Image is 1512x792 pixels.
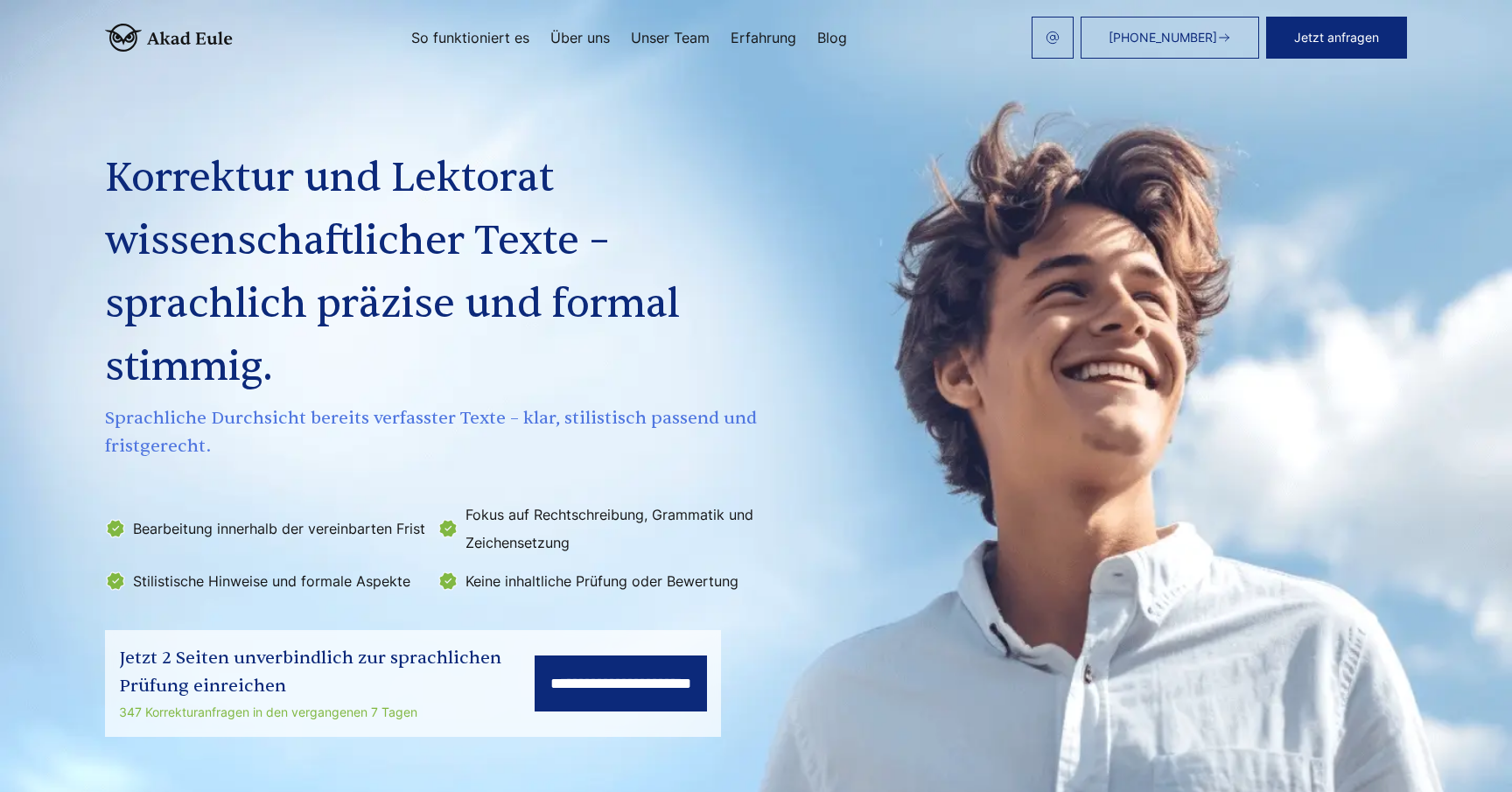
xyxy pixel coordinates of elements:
[411,31,529,45] a: So funktioniert es
[437,501,759,557] li: Fokus auf Rechtschreibung, Grammatik und Zeichensetzung
[1109,31,1217,45] span: [PHONE_NUMBER]
[437,567,759,595] li: Keine inhaltliche Prüfung oder Bewertung
[105,147,763,399] h1: Korrektur und Lektorat wissenschaftlicher Texte – sprachlich präzise und formal stimmig.
[119,644,535,700] div: Jetzt 2 Seiten unverbindlich zur sprachlichen Prüfung einreichen
[817,31,847,45] a: Blog
[631,31,710,45] a: Unser Team
[105,24,233,52] img: logo
[105,404,763,460] span: Sprachliche Durchsicht bereits verfasster Texte – klar, stilistisch passend und fristgerecht.
[119,702,535,723] div: 347 Korrekturanfragen in den vergangenen 7 Tagen
[1081,17,1259,59] a: [PHONE_NUMBER]
[1266,17,1407,59] button: Jetzt anfragen
[550,31,610,45] a: Über uns
[1046,31,1060,45] img: email
[731,31,796,45] a: Erfahrung
[105,501,427,557] li: Bearbeitung innerhalb der vereinbarten Frist
[105,567,427,595] li: Stilistische Hinweise und formale Aspekte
